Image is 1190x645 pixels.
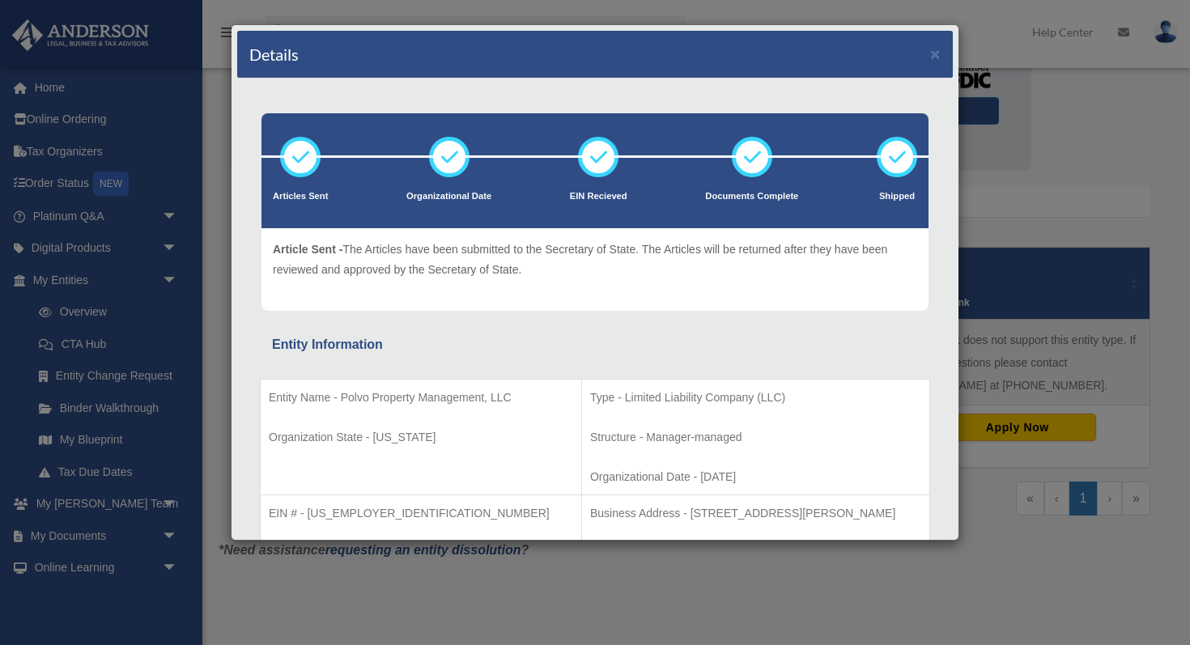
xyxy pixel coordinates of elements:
p: EIN Recieved [570,189,627,205]
p: Organizational Date [406,189,491,205]
p: Organizational Date - [DATE] [590,467,921,487]
p: Type - Limited Liability Company (LLC) [590,388,921,408]
p: Documents Complete [705,189,798,205]
p: The Articles have been submitted to the Secretary of State. The Articles will be returned after t... [273,240,917,279]
p: Entity Name - Polvo Property Management, LLC [269,388,573,408]
p: Business Address - [STREET_ADDRESS][PERSON_NAME] [590,503,921,524]
p: Structure - Manager-managed [590,427,921,448]
p: Shipped [877,189,917,205]
h4: Details [249,43,299,66]
p: Articles Sent [273,189,328,205]
p: Organization State - [US_STATE] [269,427,573,448]
p: EIN # - [US_EMPLOYER_IDENTIFICATION_NUMBER] [269,503,573,524]
div: Entity Information [272,333,918,356]
button: × [930,45,941,62]
span: Article Sent - [273,243,342,256]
